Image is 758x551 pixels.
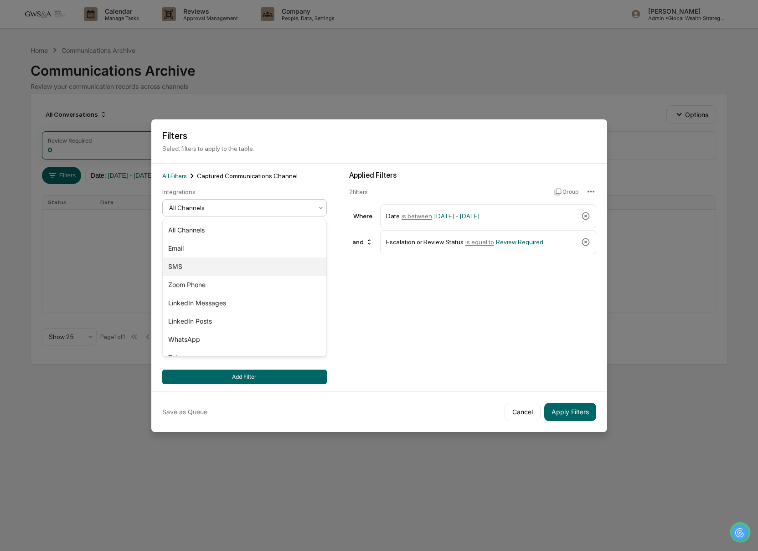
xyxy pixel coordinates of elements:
a: 🔎Data Lookup [5,129,61,145]
span: Preclearance [18,115,59,124]
span: is equal to [465,238,494,246]
div: 🗄️ [66,116,73,123]
p: Select filters to apply to the table. [162,145,596,152]
button: Apply Filters [544,403,596,421]
a: 🗄️Attestations [62,111,117,128]
div: 2 filter s [349,188,547,196]
div: LinkedIn Posts [163,312,326,330]
div: Escalation or Review Status [386,234,578,250]
button: Cancel [505,403,541,421]
span: Review Required [496,238,543,246]
div: Date [386,208,578,224]
button: Group [554,185,578,199]
div: 🖐️ [9,116,16,123]
button: Save as Queue [162,403,207,421]
button: Start new chat [155,72,166,83]
div: Email [163,239,326,257]
div: Applied Filters [349,171,596,180]
span: is between [402,212,432,220]
span: Data Lookup [18,132,57,141]
div: Integrations [162,188,327,196]
span: [DATE] - [DATE] [434,212,480,220]
iframe: Open customer support [729,521,753,546]
button: Add Filter [162,370,327,384]
span: Attestations [75,115,113,124]
div: All Channels [163,221,326,239]
div: We're available if you need us! [31,79,115,86]
div: Start new chat [31,70,150,79]
div: Where [349,212,376,220]
div: WhatsApp [163,330,326,349]
img: 1746055101610-c473b297-6a78-478c-a979-82029cc54cd1 [9,70,26,86]
h2: Filters [162,130,596,141]
span: Pylon [91,154,110,161]
a: Powered byPylon [64,154,110,161]
div: and [349,235,376,249]
div: SMS [163,257,326,276]
div: LinkedIn Messages [163,294,326,312]
p: How can we help? [9,19,166,34]
span: All Filters [162,172,187,180]
div: Telegram [163,349,326,367]
a: 🖐️Preclearance [5,111,62,128]
span: Captured Communications Channel [197,172,298,180]
div: Zoom Phone [163,276,326,294]
div: 🔎 [9,133,16,140]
